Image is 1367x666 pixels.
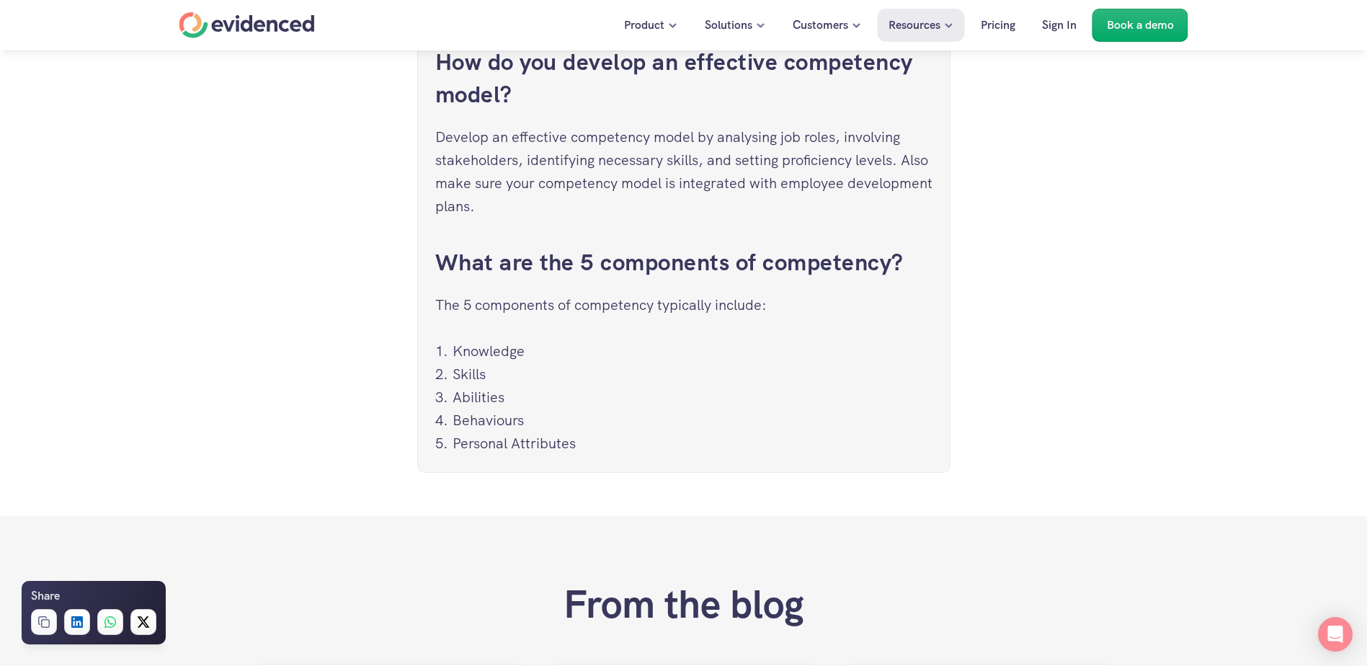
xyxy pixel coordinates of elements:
[1042,16,1077,35] p: Sign In
[453,409,932,432] p: Behaviours
[453,339,932,363] p: Knowledge
[435,293,932,316] p: The 5 components of competency typically include:
[1107,16,1174,35] p: Book a demo
[453,386,932,409] p: Abilities
[31,587,60,605] h6: Share
[793,16,848,35] p: Customers
[435,125,932,218] p: Develop an effective competency model by analysing job roles, involving stakeholders, identifying...
[981,16,1015,35] p: Pricing
[889,16,940,35] p: Resources
[1031,9,1087,42] a: Sign In
[179,12,315,38] a: Home
[1318,617,1353,652] div: Open Intercom Messenger
[435,247,904,277] a: What are the 5 components of competency?
[705,16,752,35] p: Solutions
[1092,9,1188,42] a: Book a demo
[624,16,664,35] p: Product
[453,432,932,455] p: Personal Attributes
[970,9,1026,42] a: Pricing
[564,581,804,628] h2: From the blog
[453,363,932,386] p: Skills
